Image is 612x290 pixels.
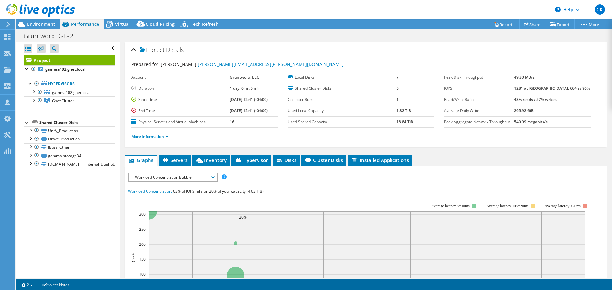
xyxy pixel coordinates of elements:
a: Unify_Production [24,126,115,135]
b: [DATE] 12:41 (-04:00) [230,108,268,113]
b: 1 day, 0 hr, 0 min [230,86,261,91]
b: 265.92 GiB [514,108,534,113]
label: Prepared for: [131,61,160,67]
label: Peak Disk Throughput [444,74,514,81]
a: [DOMAIN_NAME]____Internal_Dual_SD________012345 [24,160,115,168]
text: 300 [139,211,146,217]
span: Inventory [195,157,227,163]
label: Physical Servers and Virtual Machines [131,119,230,125]
label: Read/Write Ratio [444,96,514,103]
a: Reports [489,19,520,29]
a: Project Notes [37,281,74,289]
a: 2 [17,281,37,289]
span: Disks [276,157,296,163]
span: Virtual [115,21,130,27]
span: Gnet Cluster [52,98,74,103]
text: 200 [139,242,146,247]
text: 250 [139,227,146,232]
label: Shared Cluster Disks [288,85,397,92]
label: Collector Runs [288,96,397,103]
b: [DATE] 12:41 (-04:00) [230,97,268,102]
span: gamma102.gnet.local [52,90,91,95]
text: 100 [139,272,146,277]
span: Tech Refresh [191,21,219,27]
span: Installed Applications [351,157,409,163]
text: IOPS [130,252,137,264]
b: 5 [397,86,399,91]
a: Gnet Cluster [24,96,115,105]
span: 63% of IOPS falls on 20% of your capacity (4.03 TiB) [173,188,264,194]
span: Project [140,47,164,53]
b: 7 [397,74,399,80]
span: Cluster Disks [304,157,343,163]
tspan: Average latency <=10ms [431,204,470,208]
b: 16 [230,119,234,124]
a: gamma102.gnet.local [24,65,115,74]
text: 20% [239,215,247,220]
text: Average latency >20ms [545,204,581,208]
div: Shared Cluster Disks [39,119,115,126]
a: Drake_Production [24,135,115,143]
a: Share [519,19,545,29]
b: 18.84 TiB [397,119,413,124]
a: Project [24,55,115,65]
label: IOPS [444,85,514,92]
label: End Time [131,108,230,114]
span: Hypervisor [235,157,268,163]
text: 150 [139,257,146,262]
span: Performance [71,21,99,27]
label: Used Shared Capacity [288,119,397,125]
label: Account [131,74,230,81]
svg: \n [555,7,561,12]
span: Workload Concentration Bubble [132,173,214,181]
b: 1281 at [GEOGRAPHIC_DATA], 664 at 95% [514,86,590,91]
b: 540.99 megabits/s [514,119,548,124]
b: Gruntworx, LLC [230,74,259,80]
a: [PERSON_NAME][EMAIL_ADDRESS][PERSON_NAME][DOMAIN_NAME] [198,61,344,67]
label: Start Time [131,96,230,103]
b: 1 [397,97,399,102]
span: Details [166,46,184,53]
h1: Gruntworx Data2 [21,32,83,39]
a: More Information [131,134,169,139]
a: Hypervisors [24,80,115,88]
a: Export [545,19,575,29]
a: gamma102.gnet.local [24,88,115,96]
span: CK [595,4,605,15]
span: Graphs [128,157,153,163]
tspan: Average latency 10<=20ms [486,204,528,208]
a: JBoss_Other [24,143,115,152]
b: 1.32 TiB [397,108,411,113]
span: Environment [27,21,55,27]
label: Average Daily Write [444,108,514,114]
span: Servers [162,157,187,163]
span: Workload Concentration: [128,188,172,194]
label: Peak Aggregate Network Throughput [444,119,514,125]
a: More [574,19,604,29]
b: gamma102.gnet.local [45,67,86,72]
span: Cloud Pricing [146,21,175,27]
label: Duration [131,85,230,92]
label: Local Disks [288,74,397,81]
label: Used Local Capacity [288,108,397,114]
b: 43% reads / 57% writes [514,97,557,102]
span: [PERSON_NAME], [161,61,344,67]
a: gamma-storage34 [24,152,115,160]
b: 49.80 MB/s [514,74,535,80]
